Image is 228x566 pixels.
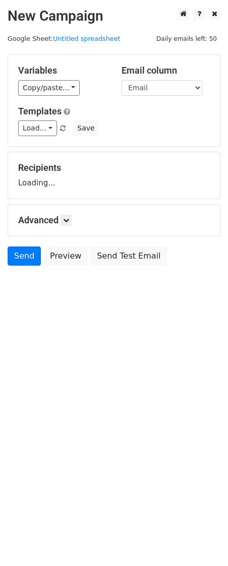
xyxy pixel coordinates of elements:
button: Save [73,120,99,136]
a: Untitled spreadsheet [53,35,120,42]
h2: New Campaign [8,8,220,25]
h5: Email column [122,65,210,76]
span: Daily emails left: 50 [153,33,220,44]
small: Google Sheet: [8,35,121,42]
h5: Variables [18,65,106,76]
a: Load... [18,120,57,136]
a: Daily emails left: 50 [153,35,220,42]
a: Send Test Email [90,246,167,266]
a: Preview [43,246,88,266]
h5: Advanced [18,215,210,226]
a: Templates [18,106,62,116]
h5: Recipients [18,162,210,173]
div: Loading... [18,162,210,188]
a: Copy/paste... [18,80,80,96]
a: Send [8,246,41,266]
